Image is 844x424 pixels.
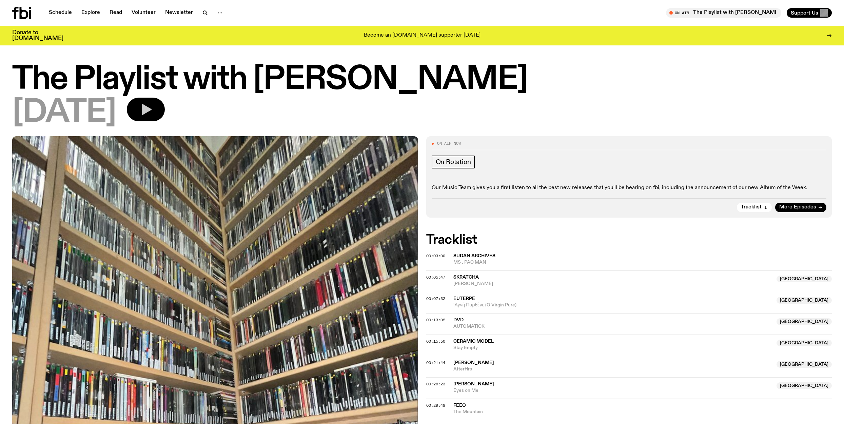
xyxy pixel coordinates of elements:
[437,142,461,145] span: On Air Now
[741,205,762,210] span: Tracklist
[779,205,816,210] span: More Episodes
[775,203,826,212] a: More Episodes
[666,8,781,18] button: On AirThe Playlist with [PERSON_NAME]
[453,366,773,372] span: AfterHrs
[432,185,827,191] p: Our Music Team gives you a first listen to all the best new releases that you'll be hearing on fb...
[426,253,445,259] span: 00:03:00
[737,203,772,212] button: Tracklist
[453,254,495,258] span: Sudan Archives
[453,360,494,365] span: [PERSON_NAME]
[426,275,445,280] span: 00:05:47
[12,64,832,95] h1: The Playlist with [PERSON_NAME]
[426,381,445,387] span: 00:26:23
[453,318,464,322] span: DVD
[105,8,126,18] a: Read
[127,8,160,18] a: Volunteer
[777,382,832,389] span: [GEOGRAPHIC_DATA]
[364,33,480,39] p: Become an [DOMAIN_NAME] supporter [DATE]
[453,339,494,344] span: Ceramic Model
[453,323,773,330] span: AUTOMATICK
[426,360,445,365] span: 00:21:44
[777,340,832,346] span: [GEOGRAPHIC_DATA]
[453,403,466,408] span: feeo
[77,8,104,18] a: Explore
[777,297,832,304] span: [GEOGRAPHIC_DATA]
[453,387,773,394] span: Eyes on Me
[436,158,471,166] span: On Rotation
[426,296,445,301] span: 00:07:32
[777,318,832,325] span: [GEOGRAPHIC_DATA]
[777,361,832,368] span: [GEOGRAPHIC_DATA]
[453,345,773,351] span: Stay Empty
[426,403,445,408] span: 00:29:49
[791,10,818,16] span: Support Us
[453,275,479,280] span: Skratcha
[453,382,494,386] span: [PERSON_NAME]
[777,276,832,282] span: [GEOGRAPHIC_DATA]
[426,339,445,344] span: 00:15:50
[453,296,475,301] span: Euterpe
[426,317,445,323] span: 00:13:02
[432,156,475,168] a: On Rotation
[453,302,773,308] span: ´Αγνή Παρθένε (O Virgin Pure)
[453,281,773,287] span: [PERSON_NAME]
[45,8,76,18] a: Schedule
[453,259,832,266] span: MS . PAC MAN
[453,409,832,415] span: The Mountain
[426,234,832,246] h2: Tracklist
[787,8,832,18] button: Support Us
[161,8,197,18] a: Newsletter
[12,98,116,128] span: [DATE]
[12,30,63,41] h3: Donate to [DOMAIN_NAME]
